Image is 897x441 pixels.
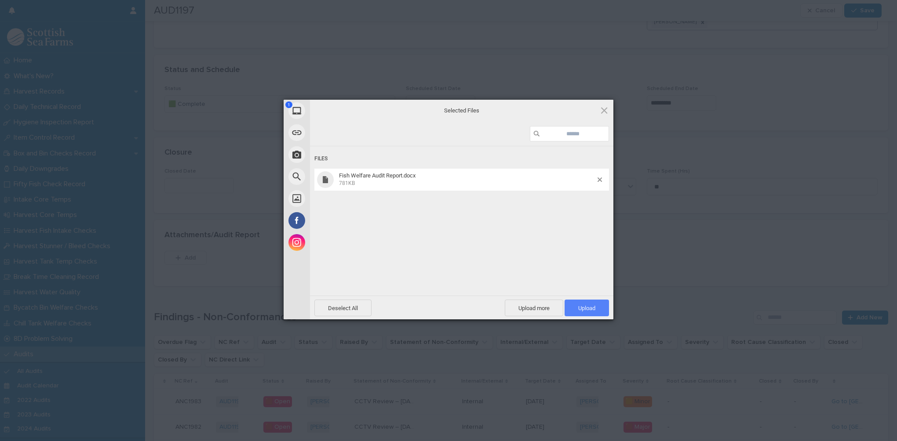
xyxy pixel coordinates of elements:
span: Fish Welfare Audit Report.docx [336,172,598,187]
span: Upload [578,305,595,311]
div: Link (URL) [284,122,389,144]
span: Upload [565,300,609,316]
div: Instagram [284,231,389,253]
div: Files [314,151,609,167]
div: Take Photo [284,144,389,166]
div: Unsplash [284,188,389,210]
span: Fish Welfare Audit Report.docx [339,172,416,179]
span: Upload more [505,300,563,316]
span: Selected Files [374,107,550,115]
span: 781KB [339,180,355,186]
div: Web Search [284,166,389,188]
span: Deselect All [314,300,372,316]
span: Click here or hit ESC to close picker [599,105,609,115]
div: My Device [284,100,389,122]
div: Facebook [284,210,389,231]
span: 1 [285,101,292,108]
